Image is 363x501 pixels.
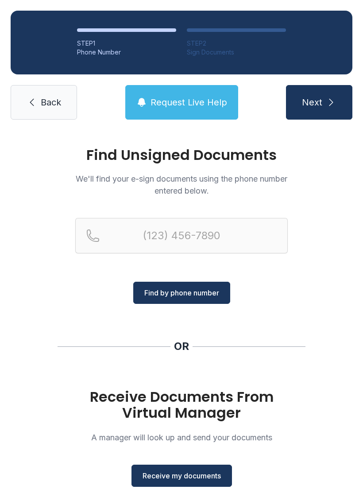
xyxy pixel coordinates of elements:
[75,389,288,421] h1: Receive Documents From Virtual Manager
[187,48,286,57] div: Sign Documents
[174,339,189,353] div: OR
[151,96,227,109] span: Request Live Help
[144,287,219,298] span: Find by phone number
[75,173,288,197] p: We'll find your e-sign documents using the phone number entered below.
[77,48,176,57] div: Phone Number
[41,96,61,109] span: Back
[187,39,286,48] div: STEP 2
[75,148,288,162] h1: Find Unsigned Documents
[143,470,221,481] span: Receive my documents
[75,431,288,443] p: A manager will look up and send your documents
[77,39,176,48] div: STEP 1
[302,96,322,109] span: Next
[75,218,288,253] input: Reservation phone number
